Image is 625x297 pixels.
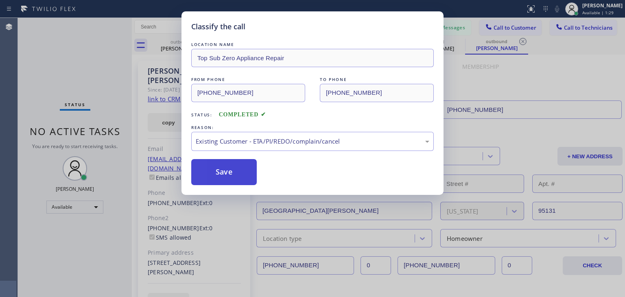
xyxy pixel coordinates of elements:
[320,84,434,102] input: To phone
[219,111,266,118] span: COMPLETED
[191,123,434,132] div: REASON:
[191,40,434,49] div: LOCATION NAME
[196,137,429,146] div: Existing Customer - ETA/PI/REDO/complain/cancel
[191,75,305,84] div: FROM PHONE
[191,84,305,102] input: From phone
[191,112,212,118] span: Status:
[191,159,257,185] button: Save
[320,75,434,84] div: TO PHONE
[191,21,245,32] h5: Classify the call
